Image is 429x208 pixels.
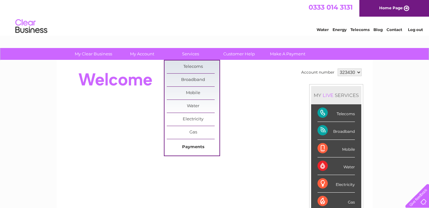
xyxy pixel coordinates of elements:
[15,17,48,36] img: logo.png
[318,157,355,175] div: Water
[321,92,335,98] div: LIVE
[309,3,353,11] a: 0333 014 3131
[261,48,314,60] a: Make A Payment
[350,27,370,32] a: Telecoms
[67,48,120,60] a: My Clear Business
[333,27,347,32] a: Energy
[318,175,355,193] div: Electricity
[167,87,219,100] a: Mobile
[387,27,402,32] a: Contact
[311,86,361,104] div: MY SERVICES
[318,140,355,157] div: Mobile
[167,60,219,73] a: Telecoms
[164,48,217,60] a: Services
[318,122,355,140] div: Broadband
[408,27,423,32] a: Log out
[373,27,383,32] a: Blog
[64,4,366,31] div: Clear Business is a trading name of Verastar Limited (registered in [GEOGRAPHIC_DATA] No. 3667643...
[167,141,219,154] a: Payments
[317,27,329,32] a: Water
[300,67,336,78] td: Account number
[318,104,355,122] div: Telecoms
[167,113,219,126] a: Electricity
[167,126,219,139] a: Gas
[167,100,219,113] a: Water
[116,48,168,60] a: My Account
[167,74,219,86] a: Broadband
[213,48,265,60] a: Customer Help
